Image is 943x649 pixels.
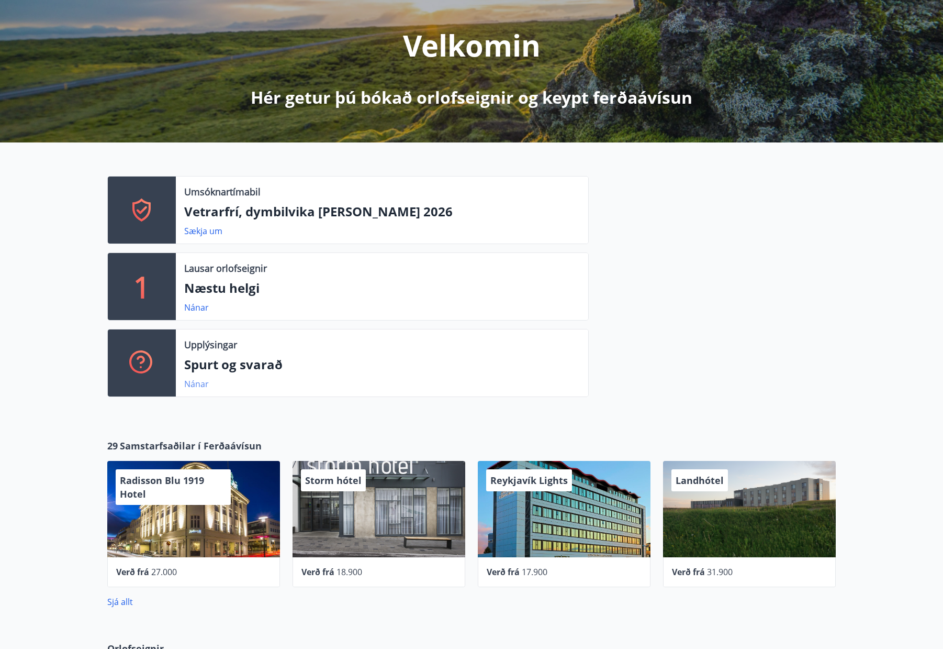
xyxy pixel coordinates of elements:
p: Velkomin [403,25,541,65]
span: Storm hótel [305,474,362,487]
a: Nánar [184,378,209,390]
span: Landhótel [676,474,724,487]
p: 1 [133,267,150,306]
span: Verð frá [116,566,149,578]
span: 18.900 [336,566,362,578]
span: 17.900 [522,566,547,578]
span: Verð frá [672,566,705,578]
span: Reykjavík Lights [490,474,568,487]
span: Radisson Blu 1919 Hotel [120,474,204,500]
p: Upplýsingar [184,338,237,351]
p: Næstu helgi [184,279,580,297]
a: Sjá allt [107,596,133,608]
span: Samstarfsaðilar í Ferðaávísun [120,439,262,453]
span: 31.900 [707,566,733,578]
p: Spurt og svarað [184,356,580,373]
span: Verð frá [487,566,520,578]
p: Lausar orlofseignir [184,261,267,275]
span: 27.000 [151,566,177,578]
p: Vetrarfrí, dymbilvika [PERSON_NAME] 2026 [184,203,580,221]
span: 29 [107,439,118,453]
a: Sækja um [184,225,222,237]
p: Umsóknartímabil [184,185,261,199]
span: Verð frá [301,566,334,578]
a: Nánar [184,302,209,313]
p: Hér getur þú bókað orlofseignir og keypt ferðaávísun [251,86,692,109]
